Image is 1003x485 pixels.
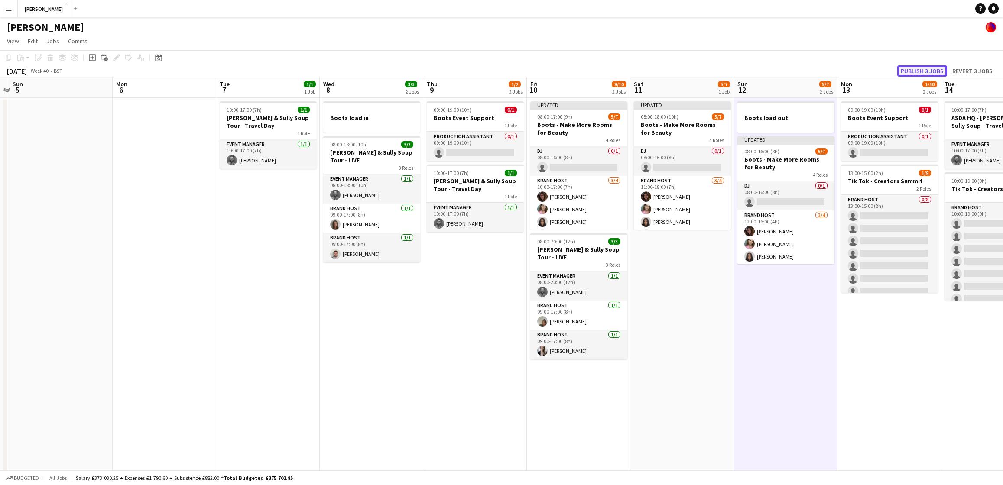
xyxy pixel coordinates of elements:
[322,85,334,95] span: 8
[434,170,469,176] span: 10:00-17:00 (7h)
[427,132,524,161] app-card-role: Production Assistant0/109:00-19:00 (10h)
[304,81,316,87] span: 1/1
[819,81,831,87] span: 5/7
[530,233,627,359] app-job-card: 08:00-20:00 (12h)3/3[PERSON_NAME] & Sully Soup Tour - LIVE3 RolesEvent Manager1/108:00-20:00 (12h...
[530,101,627,108] div: Updated
[612,88,626,95] div: 2 Jobs
[737,101,834,133] app-job-card: Boots load out
[813,171,828,178] span: 4 Roles
[427,114,524,122] h3: Boots Event Support
[922,81,937,87] span: 1/10
[943,85,954,95] span: 14
[919,170,931,176] span: 1/9
[919,122,931,129] span: 1 Role
[530,146,627,176] app-card-role: DJ0/108:00-16:00 (8h)
[606,262,620,268] span: 3 Roles
[634,101,731,108] div: Updated
[530,246,627,261] h3: [PERSON_NAME] & Sully Soup Tour - LIVE
[399,165,413,171] span: 3 Roles
[530,271,627,301] app-card-role: Event Manager1/108:00-20:00 (12h)[PERSON_NAME]
[427,101,524,161] app-job-card: 09:00-19:00 (10h)0/1Boots Event Support1 RoleProduction Assistant0/109:00-19:00 (10h)
[224,475,293,481] span: Total Budgeted £375 702.85
[115,85,127,95] span: 6
[24,36,41,47] a: Edit
[29,68,50,74] span: Week 40
[323,233,420,262] app-card-role: Brand Host1/109:00-17:00 (8h)[PERSON_NAME]
[633,85,643,95] span: 11
[530,80,537,88] span: Fri
[530,301,627,330] app-card-role: Brand Host1/109:00-17:00 (8h)[PERSON_NAME]
[815,148,828,155] span: 5/7
[612,81,626,87] span: 8/10
[323,101,420,133] app-job-card: Boots load in
[608,238,620,245] span: 3/3
[323,80,334,88] span: Wed
[530,176,627,243] app-card-role: Brand Host3/410:00-17:00 (7h)[PERSON_NAME][PERSON_NAME][PERSON_NAME]
[737,136,834,264] app-job-card: Updated08:00-16:00 (8h)5/7Boots - Make More Rooms for Beauty4 RolesDJ0/108:00-16:00 (8h) Brand Ho...
[718,81,730,87] span: 5/7
[13,80,23,88] span: Sun
[7,37,19,45] span: View
[529,85,537,95] span: 10
[427,80,438,88] span: Thu
[220,139,317,169] app-card-role: Event Manager1/110:00-17:00 (7h)[PERSON_NAME]
[401,141,413,148] span: 3/3
[530,330,627,359] app-card-role: Brand Host1/109:00-17:00 (8h)[PERSON_NAME]
[427,177,524,193] h3: [PERSON_NAME] & Sully Soup Tour - Travel Day
[434,107,471,113] span: 09:00-19:00 (10h)
[330,141,368,148] span: 08:00-18:00 (10h)
[737,181,834,210] app-card-role: DJ0/108:00-16:00 (8h)
[218,85,230,95] span: 7
[46,37,59,45] span: Jobs
[323,204,420,233] app-card-role: Brand Host1/109:00-17:00 (8h)[PERSON_NAME]
[537,113,572,120] span: 08:00-17:00 (9h)
[406,88,419,95] div: 2 Jobs
[820,88,833,95] div: 2 Jobs
[737,210,834,278] app-card-role: Brand Host3/412:00-16:00 (4h)[PERSON_NAME][PERSON_NAME][PERSON_NAME]
[505,170,517,176] span: 1/1
[65,36,91,47] a: Comms
[916,185,931,192] span: 2 Roles
[841,165,938,293] div: 13:00-15:00 (2h)1/9Tik Tok - Creators Summit2 RolesBrand Host0/813:00-15:00 (2h)
[323,174,420,204] app-card-role: Event Manager1/108:00-18:00 (10h)[PERSON_NAME]
[220,114,317,129] h3: [PERSON_NAME] & Sully Soup Tour - Travel Day
[718,88,730,95] div: 1 Job
[634,121,731,136] h3: Boots - Make More Rooms for Beauty
[68,37,88,45] span: Comms
[509,88,523,95] div: 2 Jobs
[530,101,627,230] div: Updated08:00-17:00 (9h)5/7Boots - Make More Rooms for Beauty4 RolesDJ0/108:00-16:00 (8h) Brand Ho...
[736,85,748,95] span: 12
[840,85,852,95] span: 13
[634,146,731,176] app-card-role: DJ0/108:00-16:00 (8h)
[427,203,524,232] app-card-role: Event Manager1/110:00-17:00 (7h)[PERSON_NAME]
[220,101,317,169] div: 10:00-17:00 (7h)1/1[PERSON_NAME] & Sully Soup Tour - Travel Day1 RoleEvent Manager1/110:00-17:00 ...
[712,113,724,120] span: 5/7
[841,114,938,122] h3: Boots Event Support
[297,130,310,136] span: 1 Role
[841,101,938,161] app-job-card: 09:00-19:00 (10h)0/1Boots Event Support1 RoleProduction Assistant0/109:00-19:00 (10h)
[919,107,931,113] span: 0/1
[848,170,883,176] span: 13:00-15:00 (2h)
[951,107,987,113] span: 10:00-17:00 (7h)
[323,136,420,262] div: 08:00-18:00 (10h)3/3[PERSON_NAME] & Sully Soup Tour - LIVE3 RolesEvent Manager1/108:00-18:00 (10h...
[737,114,834,122] h3: Boots load out
[323,149,420,164] h3: [PERSON_NAME] & Sully Soup Tour - LIVE
[14,475,39,481] span: Budgeted
[949,65,996,77] button: Revert 3 jobs
[11,85,23,95] span: 5
[737,80,748,88] span: Sun
[848,107,886,113] span: 09:00-19:00 (10h)
[634,101,731,230] div: Updated08:00-18:00 (10h)5/7Boots - Make More Rooms for Beauty4 RolesDJ0/108:00-16:00 (8h) Brand H...
[4,473,40,483] button: Budgeted
[405,81,417,87] span: 3/3
[505,107,517,113] span: 0/1
[737,155,834,171] h3: Boots - Make More Rooms for Beauty
[537,238,575,245] span: 08:00-20:00 (12h)
[530,121,627,136] h3: Boots - Make More Rooms for Beauty
[7,21,84,34] h1: [PERSON_NAME]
